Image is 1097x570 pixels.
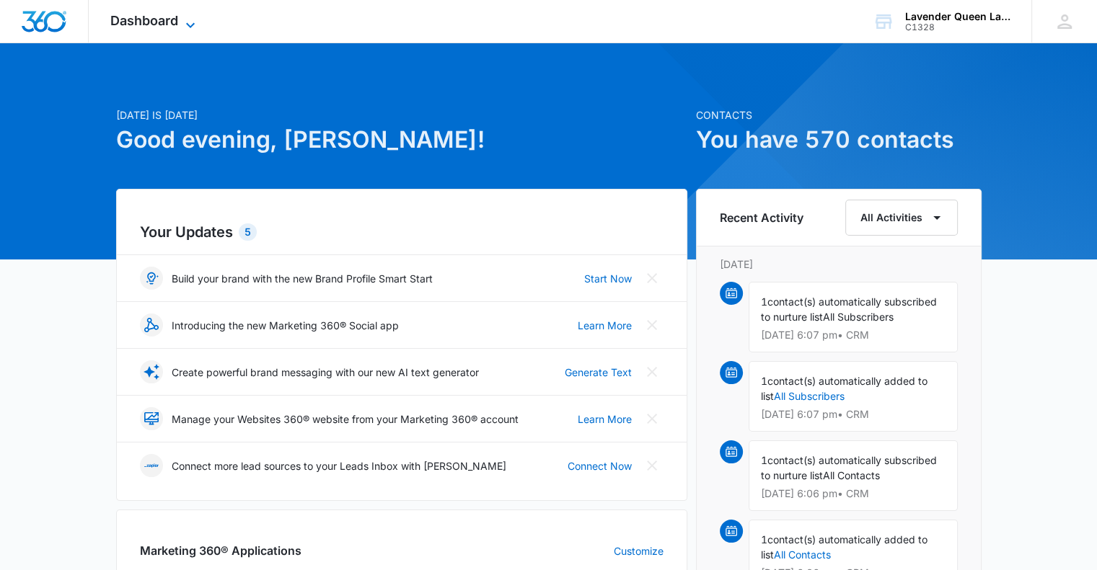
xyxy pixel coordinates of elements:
span: 1 [761,375,767,387]
button: Close [640,313,664,337]
a: Customize [614,543,664,558]
a: Generate Text [565,365,632,380]
p: Connect more lead sources to your Leads Inbox with [PERSON_NAME] [172,458,506,473]
a: Learn More [578,411,632,427]
span: contact(s) automatically added to list [761,533,928,561]
h2: Marketing 360® Applications [140,542,301,559]
span: All Subscribers [823,311,894,323]
span: Dashboard [110,13,178,28]
a: All Subscribers [774,390,845,402]
p: Contacts [696,107,982,123]
span: contact(s) automatically subscribed to nurture list [761,454,937,481]
a: Start Now [584,271,632,286]
div: account id [905,22,1010,32]
div: account name [905,11,1010,22]
p: Introducing the new Marketing 360® Social app [172,318,399,333]
div: 5 [239,223,257,241]
h1: You have 570 contacts [696,123,982,157]
p: Build your brand with the new Brand Profile Smart Start [172,271,433,286]
a: Connect Now [568,458,632,473]
span: All Contacts [823,469,880,481]
a: All Contacts [774,548,831,561]
span: contact(s) automatically added to list [761,375,928,402]
span: 1 [761,295,767,308]
h1: Good evening, [PERSON_NAME]! [116,123,687,157]
p: [DATE] 6:07 pm • CRM [761,409,946,419]
button: Close [640,407,664,430]
p: [DATE] 6:06 pm • CRM [761,489,946,499]
p: [DATE] [720,257,958,272]
p: Manage your Websites 360® website from your Marketing 360® account [172,411,519,427]
button: Close [640,454,664,477]
span: contact(s) automatically subscribed to nurture list [761,295,937,323]
button: Close [640,360,664,383]
p: [DATE] is [DATE] [116,107,687,123]
span: 1 [761,454,767,466]
h2: Your Updates [140,221,664,243]
p: Create powerful brand messaging with our new AI text generator [172,365,479,380]
span: 1 [761,533,767,545]
p: [DATE] 6:07 pm • CRM [761,330,946,340]
a: Learn More [578,318,632,333]
button: All Activities [845,200,958,236]
button: Close [640,267,664,290]
h6: Recent Activity [720,209,803,226]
